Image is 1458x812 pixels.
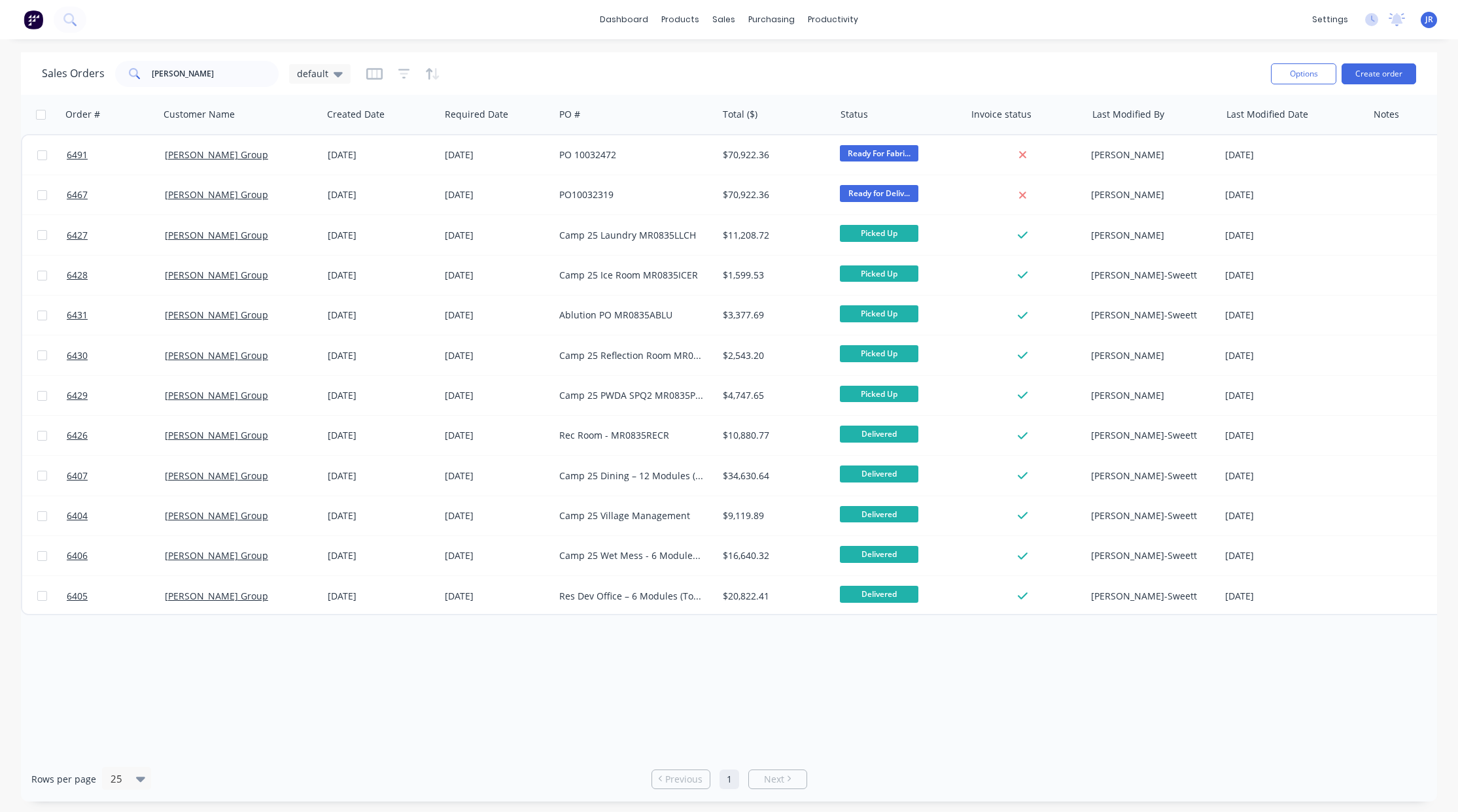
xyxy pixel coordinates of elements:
div: [DATE] [445,469,549,482]
div: [DATE] [445,269,549,282]
span: 6428 [67,269,88,282]
div: [DATE] [1225,269,1362,282]
span: 6467 [67,188,88,201]
div: [DATE] [1225,148,1362,161]
span: Picked Up [840,265,918,282]
button: Create order [1342,63,1416,84]
span: 6426 [67,429,88,442]
div: Camp 25 Wet Mess - 6 Modules (Total 2321M) [559,549,704,562]
a: 6431 [67,296,165,335]
a: [PERSON_NAME] Group [165,229,268,241]
a: 6430 [67,336,165,375]
div: $9,119.89 [723,509,824,522]
button: Options [1271,63,1336,84]
div: [PERSON_NAME]-Sweett [1091,269,1209,282]
div: [DATE] [445,389,549,402]
div: [DATE] [445,309,549,322]
a: 6428 [67,256,165,295]
a: 6429 [67,376,165,415]
div: [PERSON_NAME]-Sweett [1091,590,1209,603]
span: 6431 [67,309,88,322]
span: Delivered [840,465,918,482]
div: [DATE] [328,309,434,322]
div: [DATE] [1225,429,1362,442]
div: [DATE] [445,429,549,442]
div: Invoice status [971,108,1032,121]
a: 6405 [67,577,165,616]
div: $2,543.20 [723,349,824,362]
div: Camp 25 Laundry MR0835LLCH [559,229,704,242]
ul: Pagination [646,770,812,789]
div: $10,880.77 [723,429,824,442]
a: [PERSON_NAME] Group [165,509,268,522]
a: [PERSON_NAME] Group [165,188,268,201]
a: [PERSON_NAME] Group [165,429,268,441]
div: $20,822.41 [723,590,824,603]
a: Next page [749,773,807,786]
div: [DATE] [328,389,434,402]
span: Next [764,773,784,786]
div: productivity [801,10,865,29]
div: [PERSON_NAME] [1091,148,1209,161]
div: [DATE] [445,590,549,603]
div: Total ($) [723,108,757,121]
span: Rows per page [31,773,96,786]
div: [DATE] [328,429,434,442]
a: [PERSON_NAME] Group [165,269,268,281]
div: Ablution PO MR0835ABLU [559,309,704,322]
div: [DATE] [1225,229,1362,242]
div: [DATE] [445,229,549,242]
a: [PERSON_NAME] Group [165,349,268,362]
span: 6404 [67,509,88,522]
iframe: Intercom live chat [1414,768,1445,799]
div: Camp 25 PWDA SPQ2 MR0835PWDA [559,389,704,402]
div: [DATE] [1225,188,1362,201]
a: 6491 [67,135,165,175]
span: Picked Up [840,225,918,241]
a: dashboard [593,10,655,29]
div: [DATE] [1225,469,1362,482]
div: Notes [1374,108,1399,121]
div: Order # [65,108,100,121]
div: $4,747.65 [723,389,824,402]
a: Page 1 is your current page [720,770,739,789]
a: [PERSON_NAME] Group [165,389,268,401]
div: [DATE] [1225,509,1362,522]
div: Last Modified Date [1226,108,1308,121]
a: 6407 [67,456,165,496]
div: [DATE] [1225,309,1362,322]
div: [DATE] [445,188,549,201]
div: [DATE] [328,549,434,562]
a: 6426 [67,416,165,455]
div: [DATE] [328,188,434,201]
div: Camp 25 Reflection Room MR0835CHAP [559,349,704,362]
span: Picked Up [840,345,918,362]
div: $70,922.36 [723,188,824,201]
div: [PERSON_NAME]-Sweett [1091,429,1209,442]
span: 6405 [67,590,88,603]
span: 6427 [67,229,88,242]
div: [PERSON_NAME] [1091,188,1209,201]
div: sales [706,10,742,29]
div: Res Dev Office – 6 Modules (Total 2838M) [559,590,704,603]
div: [PERSON_NAME] [1091,389,1209,402]
div: Camp 25 Dining – 12 Modules (Total 4800m) [559,469,704,482]
img: Factory [24,10,43,29]
div: [DATE] [328,509,434,522]
a: [PERSON_NAME] Group [165,469,268,482]
span: 6406 [67,549,88,562]
div: [DATE] [1225,389,1362,402]
div: [DATE] [445,549,549,562]
span: 6430 [67,349,88,362]
a: 6406 [67,536,165,575]
span: Delivered [840,426,918,442]
div: [PERSON_NAME]-Sweett [1091,469,1209,482]
a: [PERSON_NAME] Group [165,148,268,161]
span: Picked Up [840,386,918,402]
span: Ready for Deliv... [840,185,918,201]
div: Customer Name [164,108,235,121]
div: Camp 25 Village Management [559,509,704,522]
div: [PERSON_NAME] [1091,349,1209,362]
div: $70,922.36 [723,148,824,161]
div: [PERSON_NAME]-Sweett [1091,549,1209,562]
